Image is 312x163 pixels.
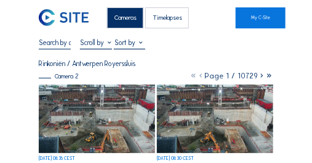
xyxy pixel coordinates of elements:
div: [DATE] 08:30 CEST [157,156,194,161]
span: Page 1 / 10729 [205,71,258,80]
input: Search by date 󰅀 [39,38,71,47]
div: Camera 2 [39,73,78,80]
img: C-SITE Logo [39,9,89,26]
div: Timelapses [145,7,189,28]
a: My C-Site [236,7,286,28]
div: Rinkoniën / Antwerpen Royerssluis [39,61,135,67]
img: image_53763089 [39,85,155,153]
div: Cameras [107,7,143,28]
img: image_53762927 [157,85,273,153]
a: C-SITE Logo [39,7,60,28]
div: [DATE] 08:35 CEST [39,156,75,161]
